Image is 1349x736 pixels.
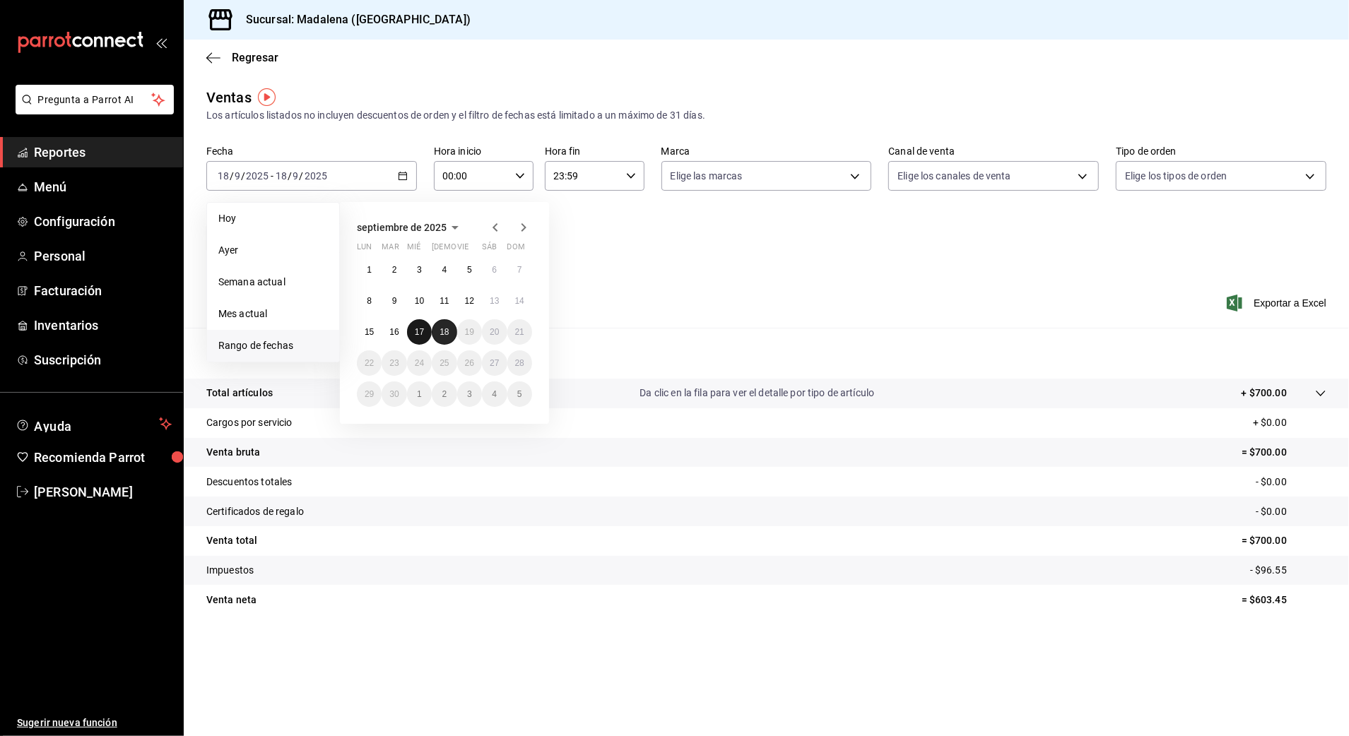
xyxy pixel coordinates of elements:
[34,482,172,501] span: [PERSON_NAME]
[417,265,422,275] abbr: 3 de septiembre de 2025
[465,327,474,337] abbr: 19 de septiembre de 2025
[888,147,1099,157] label: Canal de venta
[457,350,482,376] button: 26 de septiembre de 2025
[17,716,172,730] span: Sugerir nueva función
[482,350,507,376] button: 27 de septiembre de 2025
[517,389,522,399] abbr: 5 de octubre de 2025
[38,93,152,107] span: Pregunta a Parrot AI
[206,51,278,64] button: Regresar
[218,338,328,353] span: Rango de fechas
[382,242,399,257] abbr: martes
[258,88,276,106] img: Tooltip marker
[417,389,422,399] abbr: 1 de octubre de 2025
[415,358,424,368] abbr: 24 de septiembre de 2025
[482,288,507,314] button: 13 de septiembre de 2025
[1230,295,1326,311] button: Exportar a Excel
[507,381,532,407] button: 5 de octubre de 2025
[671,169,743,183] span: Elige las marcas
[206,445,260,460] p: Venta bruta
[517,265,522,275] abbr: 7 de septiembre de 2025
[415,296,424,306] abbr: 10 de septiembre de 2025
[482,319,507,345] button: 20 de septiembre de 2025
[367,265,372,275] abbr: 1 de septiembre de 2025
[507,288,532,314] button: 14 de septiembre de 2025
[34,350,172,369] span: Suscripción
[389,358,399,368] abbr: 23 de septiembre de 2025
[382,288,406,314] button: 9 de septiembre de 2025
[389,389,399,399] abbr: 30 de septiembre de 2025
[1116,147,1326,157] label: Tipo de orden
[545,147,644,157] label: Hora fin
[432,350,456,376] button: 25 de septiembre de 2025
[432,242,515,257] abbr: jueves
[432,257,456,283] button: 4 de septiembre de 2025
[1256,475,1326,489] p: - $0.00
[34,281,172,300] span: Facturación
[357,219,464,236] button: septiembre de 2025
[492,389,497,399] abbr: 4 de octubre de 2025
[10,102,174,117] a: Pregunta a Parrot AI
[392,296,397,306] abbr: 9 de septiembre de 2025
[407,257,432,283] button: 3 de septiembre de 2025
[16,85,174,114] button: Pregunta a Parrot AI
[507,350,532,376] button: 28 de septiembre de 2025
[218,275,328,290] span: Semana actual
[382,319,406,345] button: 16 de septiembre de 2025
[245,170,269,182] input: ----
[382,257,406,283] button: 2 de septiembre de 2025
[206,108,1326,123] div: Los artículos listados no incluyen descuentos de orden y el filtro de fechas está limitado a un m...
[206,593,257,607] p: Venta neta
[357,288,382,314] button: 8 de septiembre de 2025
[206,533,257,548] p: Venta total
[482,242,497,257] abbr: sábado
[1242,533,1326,548] p: = $700.00
[234,170,241,182] input: --
[407,350,432,376] button: 24 de septiembre de 2025
[1242,593,1326,607] p: = $603.45
[218,307,328,321] span: Mes actual
[1256,504,1326,519] p: - $0.00
[432,319,456,345] button: 18 de septiembre de 2025
[357,222,447,233] span: septiembre de 2025
[465,296,474,306] abbr: 12 de septiembre de 2025
[434,147,534,157] label: Hora inicio
[515,327,524,337] abbr: 21 de septiembre de 2025
[640,386,875,400] p: Da clic en la fila para ver el detalle por tipo de artículo
[457,319,482,345] button: 19 de septiembre de 2025
[206,563,254,578] p: Impuestos
[367,296,372,306] abbr: 8 de septiembre de 2025
[442,389,447,399] abbr: 2 de octubre de 2025
[382,381,406,407] button: 30 de septiembre de 2025
[482,257,507,283] button: 6 de septiembre de 2025
[507,257,532,283] button: 7 de septiembre de 2025
[382,350,406,376] button: 23 de septiembre de 2025
[206,475,292,489] p: Descuentos totales
[1253,415,1326,430] p: + $0.00
[432,381,456,407] button: 2 de octubre de 2025
[507,242,525,257] abbr: domingo
[293,170,300,182] input: --
[507,319,532,345] button: 21 de septiembre de 2025
[515,358,524,368] abbr: 28 de septiembre de 2025
[457,381,482,407] button: 3 de octubre de 2025
[365,358,374,368] abbr: 22 de septiembre de 2025
[275,170,288,182] input: --
[206,504,304,519] p: Certificados de regalo
[206,415,293,430] p: Cargos por servicio
[357,242,372,257] abbr: lunes
[271,170,273,182] span: -
[288,170,292,182] span: /
[34,212,172,231] span: Configuración
[206,345,1326,362] p: Resumen
[457,242,469,257] abbr: viernes
[515,296,524,306] abbr: 14 de septiembre de 2025
[365,327,374,337] abbr: 15 de septiembre de 2025
[34,177,172,196] span: Menú
[407,288,432,314] button: 10 de septiembre de 2025
[34,415,153,432] span: Ayuda
[407,381,432,407] button: 1 de octubre de 2025
[1125,169,1227,183] span: Elige los tipos de orden
[357,257,382,283] button: 1 de septiembre de 2025
[206,147,417,157] label: Fecha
